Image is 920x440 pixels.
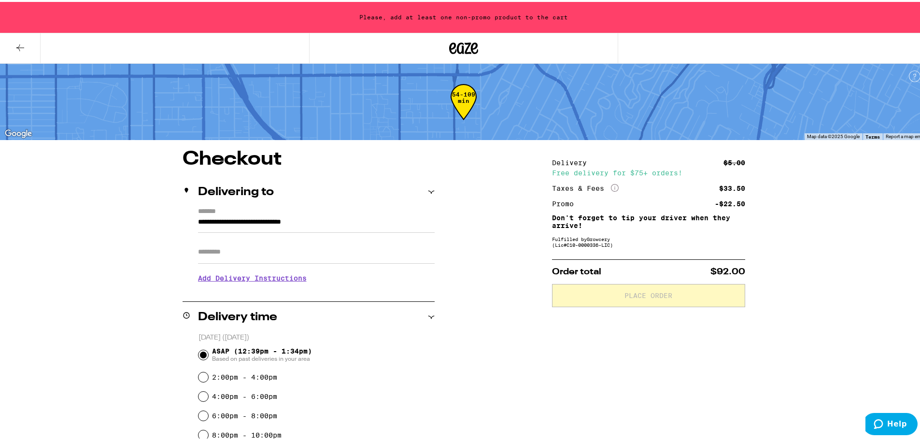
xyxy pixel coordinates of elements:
[865,411,918,435] iframe: Opens a widget where you can find more information
[715,199,745,205] div: -$22.50
[2,126,34,138] img: Google
[198,310,277,321] h2: Delivery time
[552,266,601,274] span: Order total
[198,185,274,196] h2: Delivering to
[198,287,435,295] p: We'll contact you at [PHONE_NUMBER] when we arrive
[198,265,435,287] h3: Add Delivery Instructions
[212,391,277,398] label: 4:00pm - 6:00pm
[552,234,745,246] div: Fulfilled by Growcery (Lic# C10-0000336-LIC )
[552,199,580,205] div: Promo
[212,353,312,361] span: Based on past deliveries in your area
[624,290,672,297] span: Place Order
[212,345,312,361] span: ASAP (12:39pm - 1:34pm)
[2,126,34,138] a: Open this area in Google Maps (opens a new window)
[212,371,277,379] label: 2:00pm - 4:00pm
[865,132,880,138] a: Terms
[552,282,745,305] button: Place Order
[552,157,594,164] div: Delivery
[212,429,282,437] label: 8:00pm - 10:00pm
[552,168,745,174] div: Free delivery for $75+ orders!
[710,266,745,274] span: $92.00
[451,89,477,126] div: 54-109 min
[212,410,277,418] label: 6:00pm - 8:00pm
[807,132,860,137] span: Map data ©2025 Google
[183,148,435,167] h1: Checkout
[719,183,745,190] div: $33.50
[723,157,745,164] div: $5.00
[552,182,619,191] div: Taxes & Fees
[198,331,435,341] p: [DATE] ([DATE])
[552,212,745,227] p: Don't forget to tip your driver when they arrive!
